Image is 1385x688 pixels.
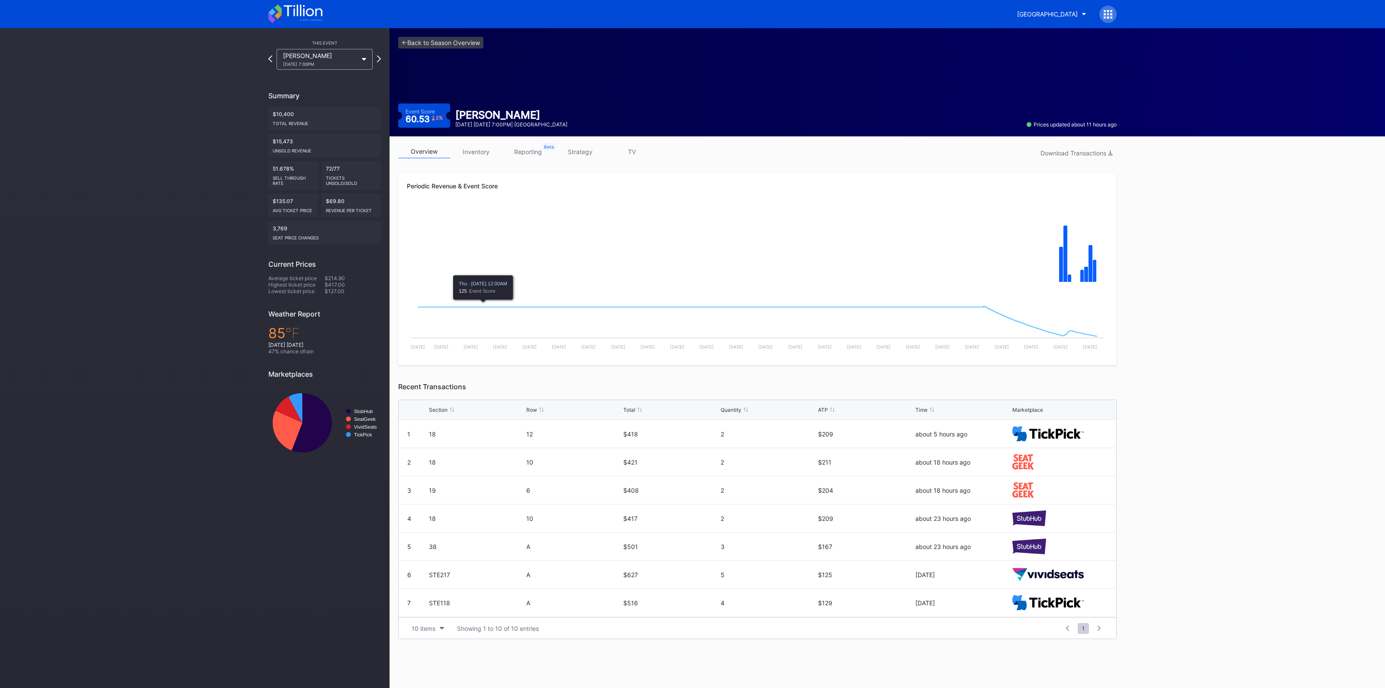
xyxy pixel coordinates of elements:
div: STE118 [429,599,524,607]
div: seat price changes [273,232,377,240]
div: 1 [407,430,410,438]
div: 2 [721,487,816,494]
div: $127.00 [325,288,381,294]
text: [DATE] [581,344,596,349]
text: [DATE] [1024,344,1038,349]
div: 3 [407,487,411,494]
img: TickPick_logo.svg [1012,426,1084,442]
div: 19 [429,487,524,494]
a: <-Back to Season Overview [398,37,483,48]
text: [DATE] [641,344,655,349]
div: 3,769 [268,221,381,245]
div: $421 [623,459,718,466]
div: $417.00 [325,281,381,288]
svg: Chart title [407,205,1108,291]
div: $209 [818,515,913,522]
text: [DATE] [788,344,802,349]
div: 10 [526,459,622,466]
div: 4 [721,599,816,607]
div: [DATE] 7:00PM [283,61,358,67]
div: 18 [429,459,524,466]
div: Time [915,407,928,413]
div: 10 items [412,625,435,632]
div: ATP [818,407,828,413]
div: 18 [429,430,524,438]
div: $125 [818,571,913,578]
div: 2 [721,459,816,466]
div: [GEOGRAPHIC_DATA] [1017,10,1078,18]
div: Average ticket price [268,275,325,281]
div: This Event [268,40,381,45]
div: Prices updated about 11 hours ago [1027,121,1117,128]
div: $167 [818,543,913,550]
text: [DATE] [670,344,684,349]
text: [DATE] [1083,344,1097,349]
div: 3 [721,543,816,550]
button: Download Transactions [1036,147,1117,159]
div: 5 [721,571,816,578]
div: Sell Through Rate [273,172,314,186]
text: [DATE] [411,344,425,349]
div: 47 % chance of rain [268,348,381,355]
div: 38 [429,543,524,550]
text: [DATE] [493,344,507,349]
div: $408 [623,487,718,494]
div: 5 [407,543,411,550]
text: [DATE] [935,344,950,349]
div: 2 [721,515,816,522]
a: overview [398,145,450,158]
div: [PERSON_NAME] [455,109,567,121]
div: [DATE] [DATE] 7:00PM | [GEOGRAPHIC_DATA] [455,121,567,128]
div: Revenue per ticket [326,204,377,213]
div: $10,400 [268,107,381,130]
div: $417 [623,515,718,522]
div: [DATE] [915,571,1011,578]
div: Weather Report [268,310,381,318]
div: about 23 hours ago [915,543,1011,550]
div: Marketplace [1012,407,1043,413]
div: Quantity [721,407,741,413]
div: Row [526,407,537,413]
text: [DATE] [552,344,566,349]
div: Total Revenue [273,117,377,126]
div: Marketplaces [268,370,381,378]
div: [DATE] [915,599,1011,607]
text: [DATE] [876,344,891,349]
div: $627 [623,571,718,578]
span: 1 [1078,623,1089,634]
img: seatGeek.svg [1012,454,1034,469]
div: $209 [818,430,913,438]
div: $135.07 [268,194,318,217]
div: 6 [526,487,622,494]
text: [DATE] [965,344,979,349]
div: 4 [407,515,411,522]
div: A [526,543,622,550]
img: stubHub.svg [1012,510,1046,526]
div: Event Score [406,108,435,115]
img: vividSeats.svg [1012,568,1084,581]
div: 72/77 [322,161,381,190]
div: A [526,571,622,578]
text: [DATE] [1053,344,1068,349]
div: $214.90 [325,275,381,281]
div: Unsold Revenue [273,145,377,153]
button: [GEOGRAPHIC_DATA] [1011,6,1093,22]
div: 7 [407,599,411,607]
div: Current Prices [268,260,381,268]
svg: Chart title [407,291,1108,356]
div: A [526,599,622,607]
div: $418 [623,430,718,438]
button: 10 items [407,623,448,634]
div: 60.53 [406,115,443,123]
img: TickPick_logo.svg [1012,595,1084,610]
div: $501 [623,543,718,550]
div: 51.678% [268,161,318,190]
a: TV [606,145,658,158]
text: [DATE] [464,344,478,349]
text: [DATE] [729,344,743,349]
div: 2 % [436,116,443,120]
span: ℉ [285,325,300,342]
svg: Chart title [268,385,381,461]
text: VividSeats [354,424,377,430]
div: about 18 hours ago [915,487,1011,494]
